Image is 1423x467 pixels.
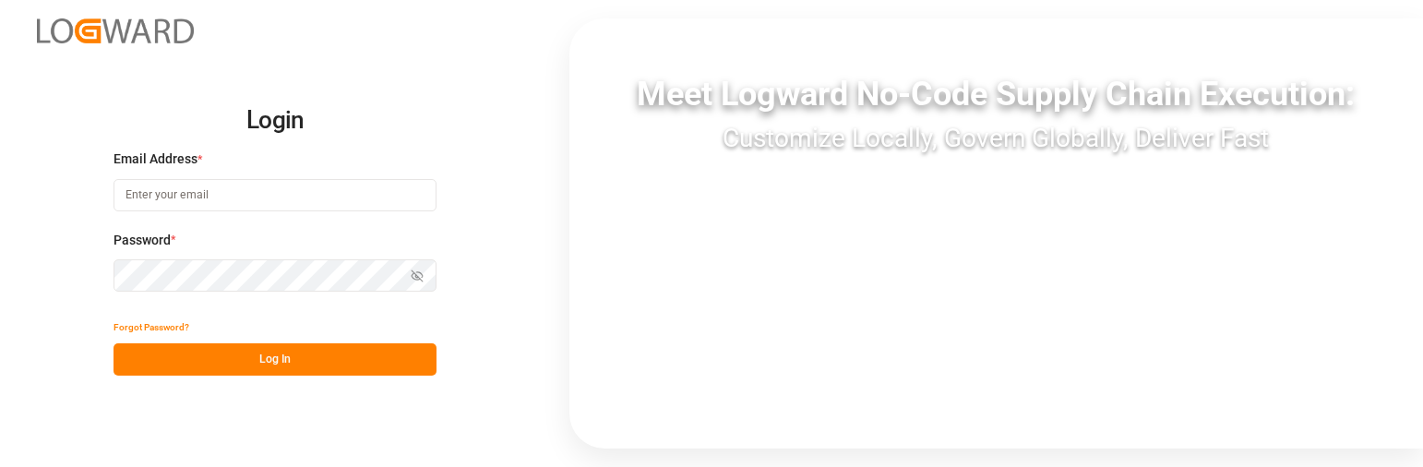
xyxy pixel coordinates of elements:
[569,69,1423,119] div: Meet Logward No-Code Supply Chain Execution:
[114,343,436,376] button: Log In
[114,231,171,250] span: Password
[37,18,194,43] img: Logward_new_orange.png
[114,150,197,169] span: Email Address
[114,91,436,150] h2: Login
[114,311,189,343] button: Forgot Password?
[114,179,436,211] input: Enter your email
[569,119,1423,158] div: Customize Locally, Govern Globally, Deliver Fast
